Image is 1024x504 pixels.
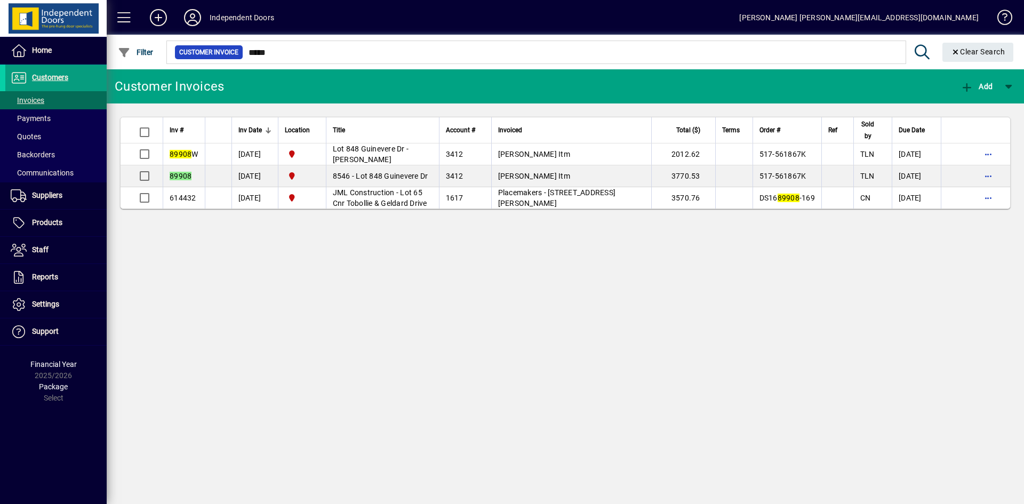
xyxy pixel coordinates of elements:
[285,124,319,136] div: Location
[739,9,979,26] div: [PERSON_NAME] [PERSON_NAME][EMAIL_ADDRESS][DOMAIN_NAME]
[778,194,799,202] em: 89908
[5,210,107,236] a: Products
[961,82,993,91] span: Add
[651,187,715,209] td: 3570.76
[651,143,715,165] td: 2012.62
[892,165,941,187] td: [DATE]
[32,191,62,199] span: Suppliers
[759,124,780,136] span: Order #
[170,172,191,180] em: 89908
[32,245,49,254] span: Staff
[989,2,1011,37] a: Knowledge Base
[5,264,107,291] a: Reports
[860,172,875,180] span: TLN
[498,124,645,136] div: Invoiced
[446,150,463,158] span: 3412
[5,182,107,209] a: Suppliers
[860,150,875,158] span: TLN
[828,124,847,136] div: Ref
[11,169,74,177] span: Communications
[980,146,997,163] button: More options
[759,172,806,180] span: 517-561867K
[446,194,463,202] span: 1617
[231,187,278,209] td: [DATE]
[980,167,997,185] button: More options
[5,164,107,182] a: Communications
[5,318,107,345] a: Support
[980,189,997,206] button: More options
[141,8,175,27] button: Add
[759,150,806,158] span: 517-561867K
[11,150,55,159] span: Backorders
[658,124,710,136] div: Total ($)
[285,192,319,204] span: Christchurch
[958,77,995,96] button: Add
[115,43,156,62] button: Filter
[5,127,107,146] a: Quotes
[11,132,41,141] span: Quotes
[333,124,433,136] div: Title
[498,172,570,180] span: [PERSON_NAME] Itm
[676,124,700,136] span: Total ($)
[170,124,198,136] div: Inv #
[231,165,278,187] td: [DATE]
[942,43,1014,62] button: Clear
[5,109,107,127] a: Payments
[722,124,740,136] span: Terms
[951,47,1005,56] span: Clear Search
[32,218,62,227] span: Products
[5,91,107,109] a: Invoices
[5,37,107,64] a: Home
[11,96,44,105] span: Invoices
[210,9,274,26] div: Independent Doors
[759,194,815,202] span: DS16 -169
[285,124,310,136] span: Location
[651,165,715,187] td: 3770.53
[759,124,815,136] div: Order #
[333,172,428,180] span: 8546 - Lot 848 Guinevere Dr
[446,124,485,136] div: Account #
[498,150,570,158] span: [PERSON_NAME] Itm
[892,143,941,165] td: [DATE]
[5,291,107,318] a: Settings
[860,194,871,202] span: CN
[175,8,210,27] button: Profile
[498,124,522,136] span: Invoiced
[231,143,278,165] td: [DATE]
[170,194,196,202] span: 614432
[32,273,58,281] span: Reports
[446,172,463,180] span: 3412
[118,48,154,57] span: Filter
[170,124,183,136] span: Inv #
[498,188,616,207] span: Placemakers - [STREET_ADDRESS][PERSON_NAME]
[170,150,198,158] span: W
[899,124,934,136] div: Due Date
[285,148,319,160] span: Christchurch
[32,73,68,82] span: Customers
[860,118,885,142] div: Sold by
[860,118,876,142] span: Sold by
[115,78,224,95] div: Customer Invoices
[5,146,107,164] a: Backorders
[446,124,475,136] span: Account #
[333,145,409,164] span: Lot 848 Guinevere Dr - [PERSON_NAME]
[892,187,941,209] td: [DATE]
[333,124,345,136] span: Title
[5,237,107,263] a: Staff
[32,327,59,335] span: Support
[32,300,59,308] span: Settings
[238,124,262,136] span: Inv Date
[11,114,51,123] span: Payments
[899,124,925,136] span: Due Date
[170,150,191,158] em: 89908
[30,360,77,369] span: Financial Year
[333,188,427,207] span: JML Construction - Lot 65 Cnr Tobollie & Geldard Drive
[179,47,238,58] span: Customer Invoice
[285,170,319,182] span: Christchurch
[39,382,68,391] span: Package
[238,124,271,136] div: Inv Date
[828,124,837,136] span: Ref
[32,46,52,54] span: Home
